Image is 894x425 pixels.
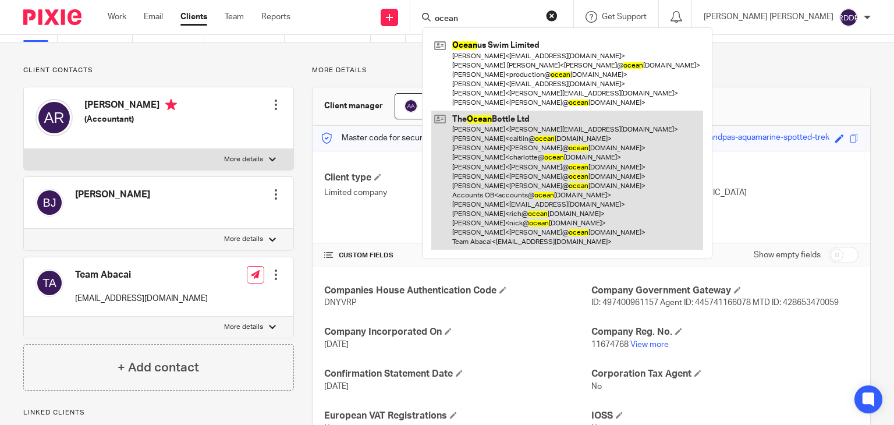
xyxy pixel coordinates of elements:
h4: CUSTOM FIELDS [324,251,591,260]
span: DNYVRP [324,299,357,307]
h4: Team Abacai [75,269,208,281]
label: Show empty fields [754,249,821,261]
p: [STREET_ADDRESS][GEOGRAPHIC_DATA] [591,187,858,199]
img: svg%3E [839,8,858,27]
h4: Client type [324,172,591,184]
img: svg%3E [36,99,73,136]
a: Email [144,11,163,23]
img: svg%3E [36,189,63,217]
a: Team [225,11,244,23]
p: More details [312,66,871,75]
i: Primary [165,99,177,111]
div: grandpas-aquamarine-spotted-trek [701,132,829,145]
h4: Corporation Tax Agent [591,368,858,380]
img: Pixie [23,9,81,25]
img: svg%3E [36,269,63,297]
p: Linked clients [23,408,294,417]
span: 11674768 [591,341,629,349]
h4: IOSS [591,410,858,422]
h4: European VAT Registrations [324,410,591,422]
span: Get Support [602,13,647,21]
h4: Company Incorporated On [324,326,591,338]
a: Reports [261,11,290,23]
h4: Confirmation Statement Date [324,368,591,380]
p: Client contacts [23,66,294,75]
p: More details [224,235,263,244]
p: Limited company [324,187,591,199]
p: [EMAIL_ADDRESS][DOMAIN_NAME] [75,293,208,304]
h4: Companies House Authentication Code [324,285,591,297]
a: Clients [180,11,207,23]
span: ID: 497400961157 Agent ID: 445741166078 MTD ID: 428653470059 [591,299,839,307]
input: Search [434,14,538,24]
h4: [PERSON_NAME] [84,99,177,114]
h4: Company Reg. No. [591,326,858,338]
h4: [PERSON_NAME] [75,189,150,201]
span: [DATE] [324,341,349,349]
a: View more [630,341,669,349]
p: [STREET_ADDRESS] [591,199,858,211]
span: [DATE] [324,382,349,391]
h4: + Add contact [118,359,199,377]
p: Master code for secure communications and files [321,132,522,144]
h4: Address [591,172,858,184]
p: [PERSON_NAME] [PERSON_NAME] [704,11,833,23]
h5: (Accountant) [84,114,177,125]
span: No [591,382,602,391]
p: [GEOGRAPHIC_DATA] [591,211,858,222]
button: Clear [546,10,558,22]
img: svg%3E [404,99,418,113]
h4: Company Government Gateway [591,285,858,297]
h3: Client manager [324,100,383,112]
p: More details [224,323,263,332]
a: Work [108,11,126,23]
p: More details [224,155,263,164]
